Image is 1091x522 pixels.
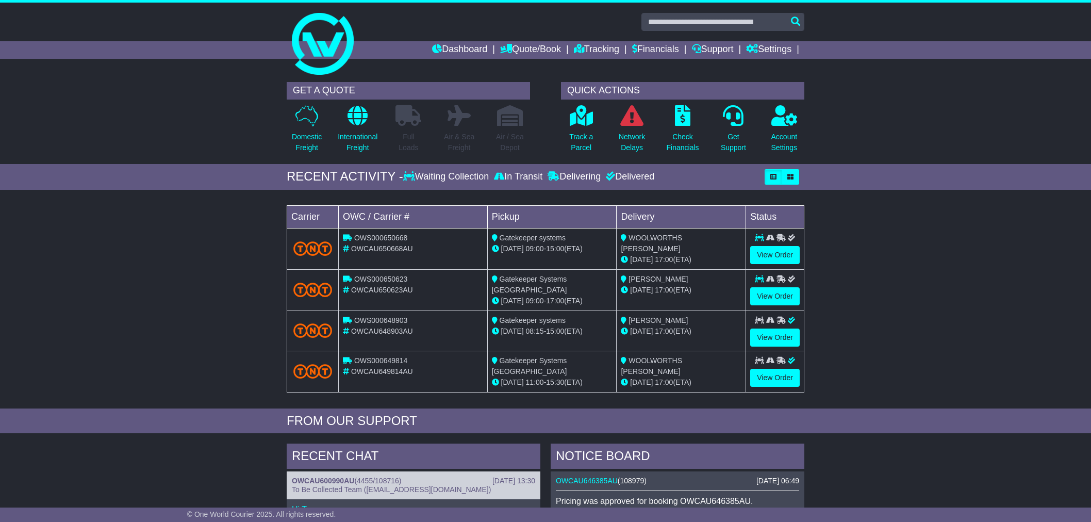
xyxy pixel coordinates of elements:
span: Gatekeeper Systems [GEOGRAPHIC_DATA] [492,275,567,294]
div: Waiting Collection [403,171,491,183]
span: [PERSON_NAME] [629,275,688,283]
div: [DATE] 13:30 [492,477,535,485]
p: Get Support [721,132,746,153]
p: Air & Sea Freight [444,132,474,153]
span: Gatekeeper Systems [GEOGRAPHIC_DATA] [492,356,567,376]
a: Dashboard [432,41,487,59]
a: View Order [750,369,800,387]
span: WOOLWORTHS [PERSON_NAME] [621,356,682,376]
span: 108979 [620,477,644,485]
div: - (ETA) [492,243,613,254]
p: Air / Sea Depot [496,132,524,153]
div: (ETA) [621,377,741,388]
div: - (ETA) [492,296,613,306]
div: - (ETA) [492,377,613,388]
div: ( ) [556,477,799,485]
a: View Order [750,246,800,264]
a: View Order [750,287,800,305]
a: AccountSettings [771,105,798,159]
span: [DATE] [501,244,524,253]
a: Tracking [574,41,619,59]
a: Settings [746,41,791,59]
td: Carrier [287,205,339,228]
span: 17:00 [655,255,673,264]
td: Status [746,205,804,228]
span: 15:00 [546,244,564,253]
span: [PERSON_NAME] [629,316,688,324]
p: Account Settings [771,132,798,153]
p: Full Loads [395,132,421,153]
span: 09:00 [526,297,544,305]
span: To Be Collected Team ([EMAIL_ADDRESS][DOMAIN_NAME]) [292,485,491,494]
p: Track a Parcel [569,132,593,153]
span: [DATE] [501,378,524,386]
div: (ETA) [621,326,741,337]
div: RECENT CHAT [287,444,540,471]
span: Gatekeeper systems [500,316,566,324]
span: 15:30 [546,378,564,386]
div: (ETA) [621,285,741,296]
span: OWCAU648903AU [351,327,413,335]
p: Hi Team, [292,504,535,514]
td: Delivery [617,205,746,228]
div: (ETA) [621,254,741,265]
p: Pricing was approved for booking OWCAU646385AU. [556,496,799,506]
img: TNT_Domestic.png [293,283,332,297]
span: [DATE] [630,378,653,386]
span: 17:00 [546,297,564,305]
div: FROM OUR SUPPORT [287,414,804,429]
span: [DATE] [630,286,653,294]
img: TNT_Domestic.png [293,323,332,337]
td: OWC / Carrier # [339,205,488,228]
div: ( ) [292,477,535,485]
div: In Transit [491,171,545,183]
span: 17:00 [655,286,673,294]
p: International Freight [338,132,377,153]
a: Quote/Book [500,41,561,59]
p: Check Financials [667,132,699,153]
span: 4455/108716 [357,477,399,485]
span: OWS000648903 [354,316,408,324]
a: OWCAU646385AU [556,477,618,485]
div: GET A QUOTE [287,82,530,100]
img: TNT_Domestic.png [293,364,332,378]
a: Support [692,41,734,59]
a: InternationalFreight [337,105,378,159]
td: Pickup [487,205,617,228]
a: View Order [750,329,800,347]
span: OWCAU649814AU [351,367,413,376]
a: DomesticFreight [291,105,322,159]
span: 15:00 [546,327,564,335]
span: 17:00 [655,378,673,386]
p: Domestic Freight [292,132,322,153]
a: GetSupport [720,105,747,159]
span: OWCAU650623AU [351,286,413,294]
span: 08:15 [526,327,544,335]
span: WOOLWORTHS [PERSON_NAME] [621,234,682,253]
div: - (ETA) [492,326,613,337]
div: QUICK ACTIONS [561,82,804,100]
span: [DATE] [630,327,653,335]
span: OWS000649814 [354,356,408,365]
span: 11:00 [526,378,544,386]
span: Gatekeeper systems [500,234,566,242]
a: Track aParcel [569,105,593,159]
span: OWS000650623 [354,275,408,283]
a: CheckFinancials [666,105,700,159]
a: OWCAU600990AU [292,477,354,485]
span: [DATE] [630,255,653,264]
img: TNT_Domestic.png [293,241,332,255]
span: 09:00 [526,244,544,253]
p: Network Delays [619,132,645,153]
div: RECENT ACTIVITY - [287,169,403,184]
div: NOTICE BOARD [551,444,804,471]
a: Financials [632,41,679,59]
div: Delivered [603,171,654,183]
span: [DATE] [501,297,524,305]
span: © One World Courier 2025. All rights reserved. [187,510,336,518]
span: OWS000650668 [354,234,408,242]
div: Delivering [545,171,603,183]
div: [DATE] 06:49 [756,477,799,485]
span: OWCAU650668AU [351,244,413,253]
span: [DATE] [501,327,524,335]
